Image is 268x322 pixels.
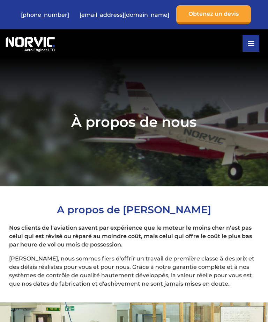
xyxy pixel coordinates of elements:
[9,255,259,288] p: [PERSON_NAME], nous sommes fiers d'offrir un travail de première classe à des prix et des délais ...
[76,6,173,23] a: [EMAIL_ADDRESS][DOMAIN_NAME]
[17,6,73,23] a: [PHONE_NUMBER]
[9,224,252,248] strong: Nos clients de l'aviation savent par expérience que le moteur le moins cher n'est pas celui qui e...
[4,113,264,130] h1: À propos de nous
[176,5,251,24] a: Obtenez un devis
[4,35,56,52] img: Logo de Norvic Aero Engines
[57,203,211,216] span: A propos de [PERSON_NAME]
